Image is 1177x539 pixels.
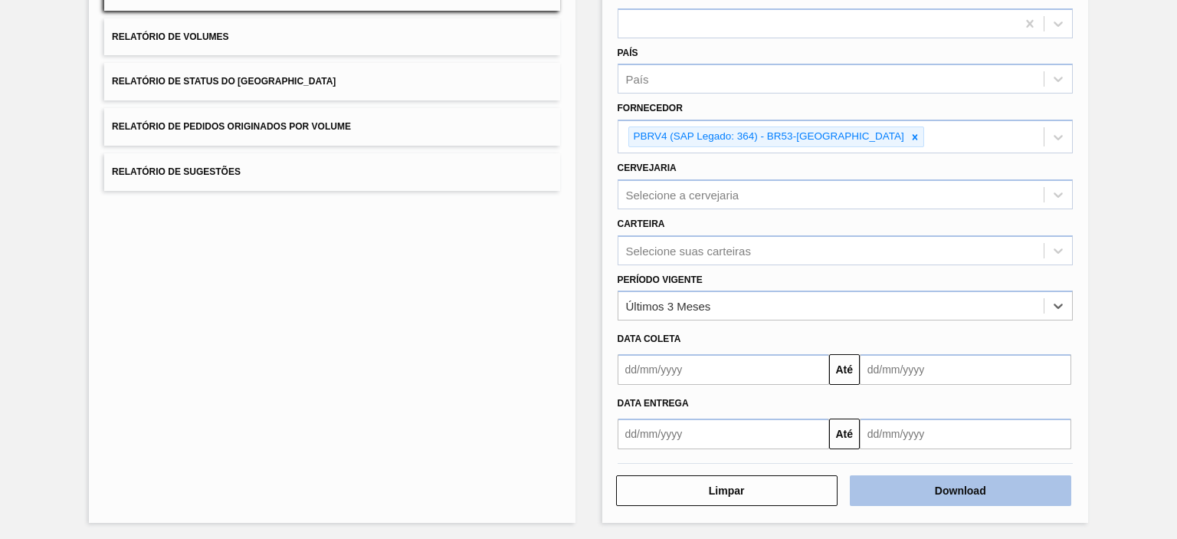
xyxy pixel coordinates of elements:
[629,127,907,146] div: PBRV4 (SAP Legado: 364) - BR53-[GEOGRAPHIC_DATA]
[618,419,829,449] input: dd/mm/yyyy
[618,354,829,385] input: dd/mm/yyyy
[112,121,351,132] span: Relatório de Pedidos Originados por Volume
[850,475,1071,506] button: Download
[618,398,689,409] span: Data entrega
[618,48,638,58] label: País
[112,31,228,42] span: Relatório de Volumes
[618,103,683,113] label: Fornecedor
[626,300,711,313] div: Últimos 3 Meses
[104,153,559,191] button: Relatório de Sugestões
[860,419,1071,449] input: dd/mm/yyyy
[626,73,649,86] div: País
[112,76,336,87] span: Relatório de Status do [GEOGRAPHIC_DATA]
[112,166,241,177] span: Relatório de Sugestões
[626,244,751,257] div: Selecione suas carteiras
[829,419,860,449] button: Até
[618,334,681,344] span: Data coleta
[618,274,703,285] label: Período Vigente
[616,475,838,506] button: Limpar
[104,108,559,146] button: Relatório de Pedidos Originados por Volume
[626,188,739,201] div: Selecione a cervejaria
[104,18,559,56] button: Relatório de Volumes
[618,219,665,229] label: Carteira
[860,354,1071,385] input: dd/mm/yyyy
[618,163,677,173] label: Cervejaria
[104,63,559,100] button: Relatório de Status do [GEOGRAPHIC_DATA]
[829,354,860,385] button: Até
